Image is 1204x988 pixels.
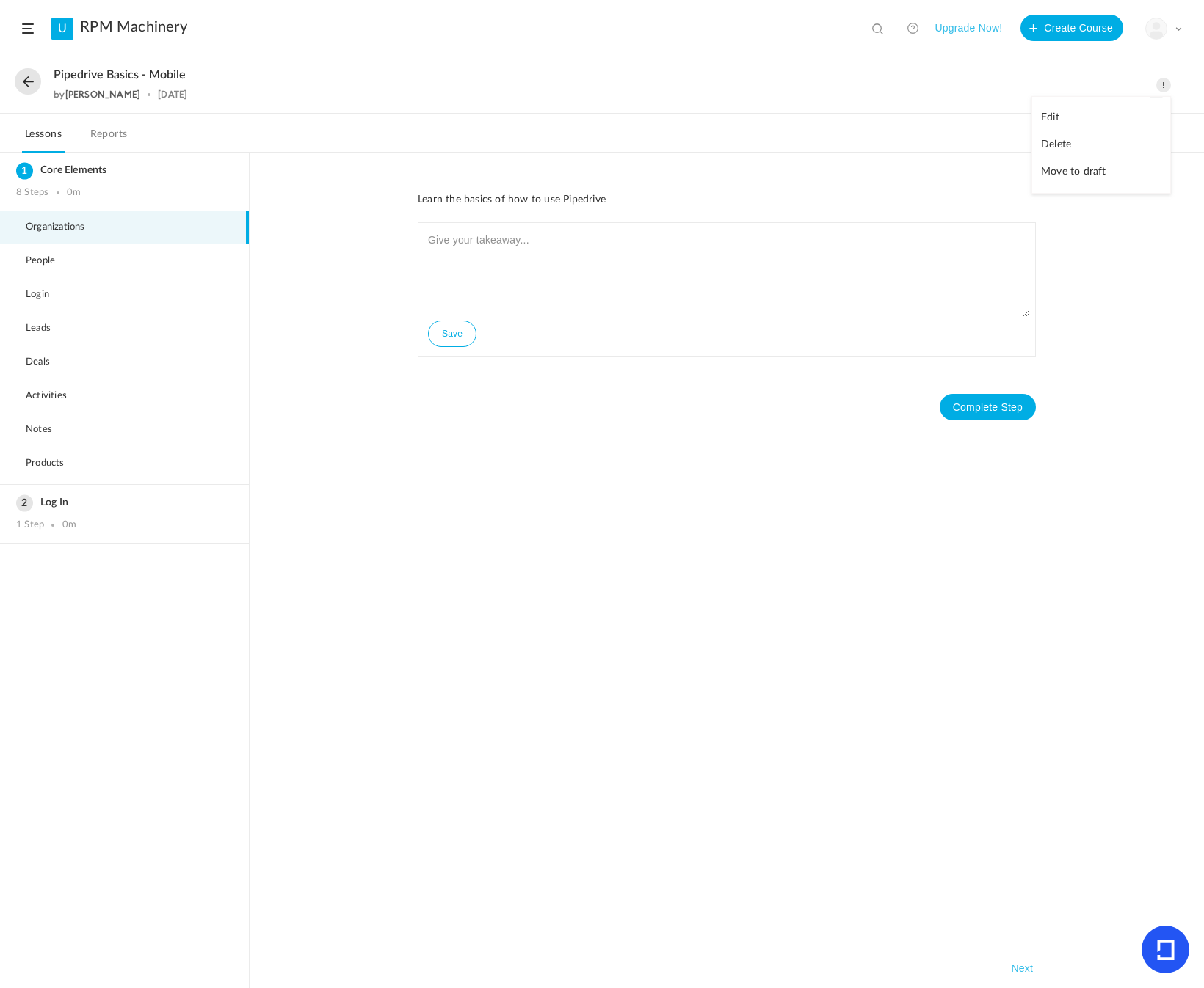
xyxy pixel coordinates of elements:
[26,289,68,301] span: Login
[940,394,1036,420] button: Complete Step
[1032,131,1170,158] a: Delete
[1032,158,1170,186] a: Move to draft
[418,192,1036,208] p: Learn the basics of how to use Pipedrive
[26,222,104,233] span: Organizations
[67,187,81,199] div: 0m
[1008,959,1036,977] button: Next
[26,323,69,334] span: Leads
[935,15,1002,41] button: Upgrade Now!
[16,497,233,509] h3: Log In
[26,255,73,267] span: People
[158,89,187,100] div: [DATE]
[54,68,186,82] span: Pipedrive Basics - Mobile
[16,187,48,199] div: 8 Steps
[26,458,83,469] span: Products
[428,321,476,347] button: Save
[16,519,44,531] div: 1 Step
[26,424,70,436] span: Notes
[87,125,131,153] a: Reports
[1146,18,1167,39] img: user-image.png
[62,519,76,531] div: 0m
[16,164,233,177] h3: Core Elements
[65,89,141,100] a: [PERSON_NAME]
[54,89,140,100] div: by
[80,18,187,36] a: RPM Machinery
[26,356,68,368] span: Deals
[1032,104,1170,131] a: Edit
[1020,15,1123,41] button: Create Course
[26,390,85,402] span: Activities
[51,18,73,40] a: U
[22,125,65,153] a: Lessons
